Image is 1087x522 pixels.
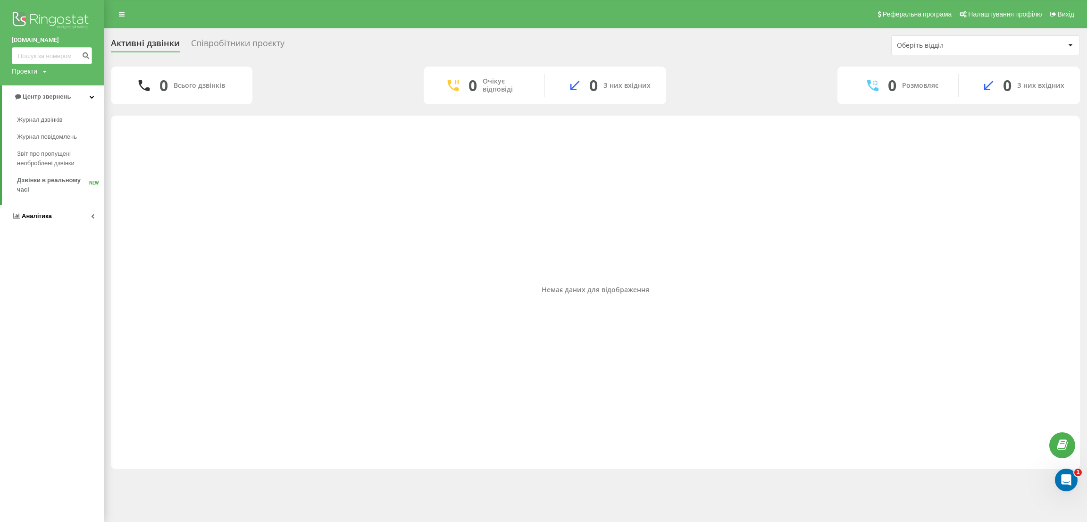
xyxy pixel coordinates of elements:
a: Звіт про пропущені необроблені дзвінки [17,145,104,172]
div: 0 [888,76,896,94]
iframe: Intercom live chat [1055,469,1078,491]
div: Активні дзвінки [111,38,180,53]
span: Вихід [1058,10,1074,18]
span: Центр звернень [23,93,71,100]
a: Центр звернень [2,85,104,108]
div: Очікує відповіді [483,77,530,93]
div: 0 [589,76,598,94]
span: Журнал повідомлень [17,132,77,142]
div: Розмовляє [902,82,938,90]
div: Співробітники проєкту [191,38,284,53]
div: 0 [1003,76,1012,94]
div: 0 [159,76,168,94]
input: Пошук за номером [12,47,92,64]
a: Журнал повідомлень [17,128,104,145]
span: Аналiтика [22,212,52,219]
div: Всього дзвінків [174,82,225,90]
span: 1 [1074,469,1082,476]
a: [DOMAIN_NAME] [12,35,92,45]
div: З них вхідних [1017,82,1064,90]
span: Журнал дзвінків [17,115,62,125]
div: З них вхідних [603,82,651,90]
span: Дзвінки в реальному часі [17,176,89,194]
a: Дзвінки в реальному часіNEW [17,172,104,198]
span: Реферальна програма [883,10,952,18]
div: Проекти [12,67,37,76]
div: 0 [468,76,477,94]
div: Оберіть відділ [897,42,1010,50]
span: Звіт про пропущені необроблені дзвінки [17,149,99,168]
img: Ringostat logo [12,9,92,33]
a: Журнал дзвінків [17,111,104,128]
span: Налаштування профілю [968,10,1042,18]
div: Немає даних для відображення [118,286,1072,294]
